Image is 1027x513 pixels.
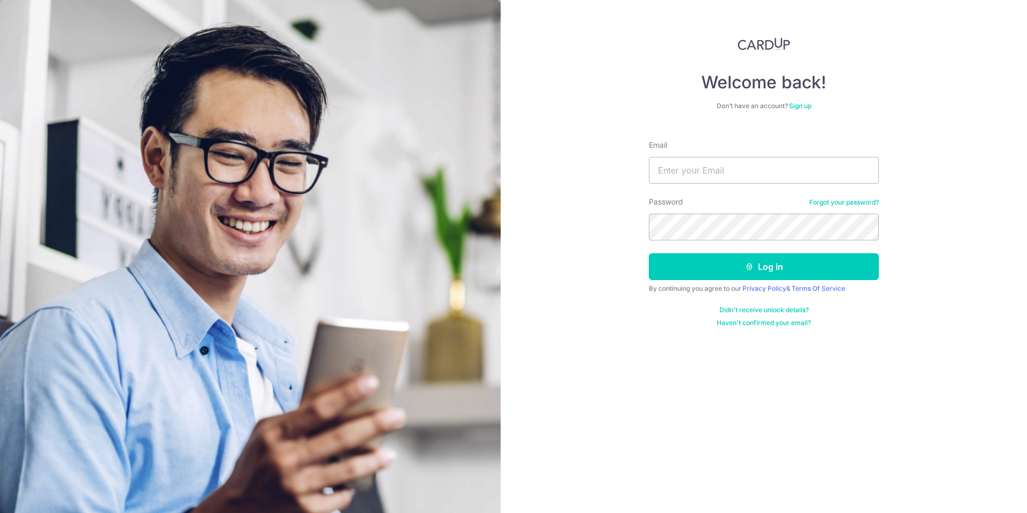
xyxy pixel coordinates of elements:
[649,284,879,293] div: By continuing you agree to our &
[719,306,809,314] a: Didn't receive unlock details?
[649,72,879,93] h4: Welcome back!
[649,140,667,150] label: Email
[649,253,879,280] button: Log in
[789,102,811,110] a: Sign up
[809,198,879,207] a: Forgot your password?
[742,284,786,292] a: Privacy Policy
[649,157,879,184] input: Enter your Email
[792,284,845,292] a: Terms Of Service
[717,319,811,327] a: Haven't confirmed your email?
[738,37,790,50] img: CardUp Logo
[649,197,683,207] label: Password
[649,102,879,110] div: Don’t have an account?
